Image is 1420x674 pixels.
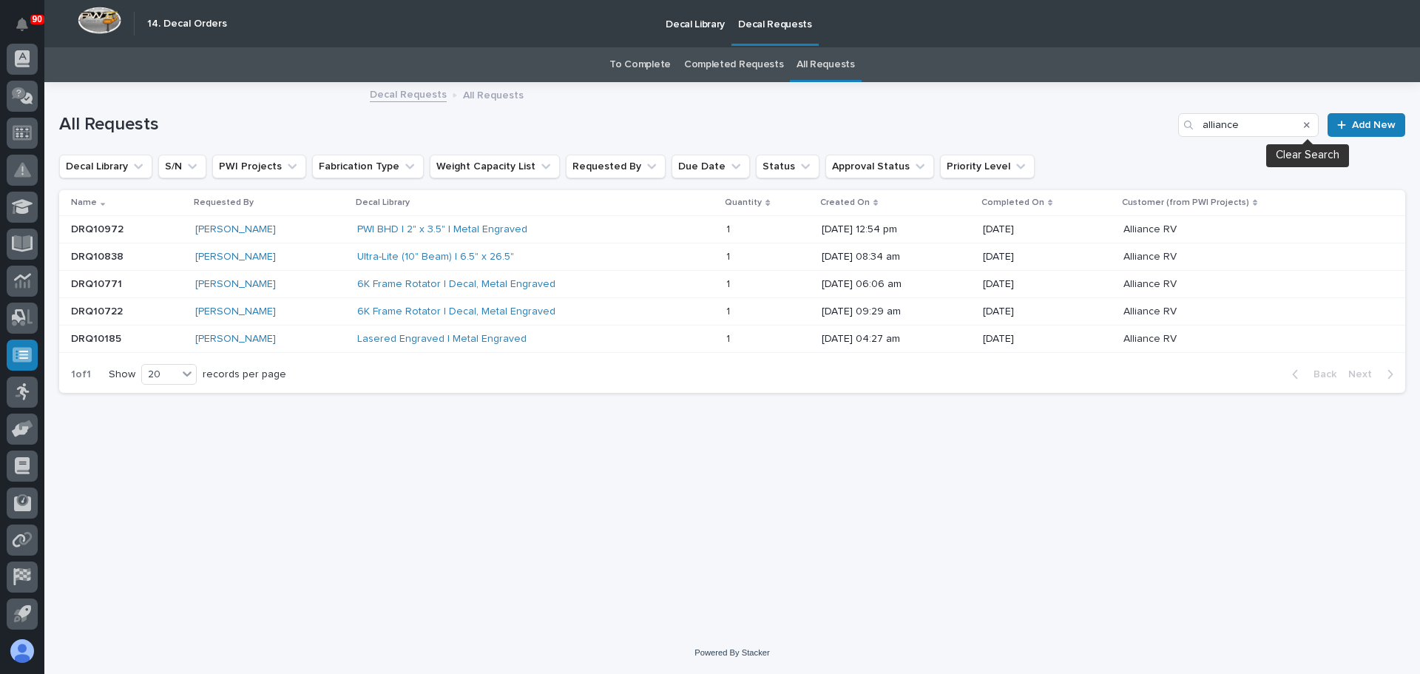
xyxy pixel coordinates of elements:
[822,251,971,263] p: [DATE] 08:34 am
[195,333,276,346] a: [PERSON_NAME]
[1123,330,1180,346] p: Alliance RV
[357,333,527,346] a: Lasered Engraved | Metal Engraved
[71,330,124,346] p: DRQ10185
[726,330,733,346] p: 1
[71,220,126,236] p: DRQ10972
[1123,303,1180,318] p: Alliance RV
[357,223,527,236] a: PWI BHD | 2" x 3.5" | Metal Engraved
[59,216,1405,243] tr: DRQ10972DRQ10972 [PERSON_NAME] PWI BHD | 2" x 3.5" | Metal Engraved 11 [DATE] 12:54 pm[DATE]Allia...
[981,195,1044,211] p: Completed On
[33,14,42,24] p: 90
[195,306,276,318] a: [PERSON_NAME]
[59,271,1405,298] tr: DRQ10771DRQ10771 [PERSON_NAME] 6K Frame Rotator | Decal, Metal Engraved 11 [DATE] 06:06 am[DATE]A...
[983,278,1112,291] p: [DATE]
[983,251,1112,263] p: [DATE]
[59,155,152,178] button: Decal Library
[694,648,769,657] a: Powered By Stacker
[356,195,410,211] p: Decal Library
[725,195,762,211] p: Quantity
[1328,113,1405,137] a: Add New
[566,155,666,178] button: Requested By
[797,47,854,82] a: All Requests
[7,9,38,40] button: Notifications
[463,86,524,102] p: All Requests
[212,155,306,178] button: PWI Projects
[147,18,227,30] h2: 14. Decal Orders
[59,357,103,393] p: 1 of 1
[59,298,1405,326] tr: DRQ10722DRQ10722 [PERSON_NAME] 6K Frame Rotator | Decal, Metal Engraved 11 [DATE] 09:29 am[DATE]A...
[726,220,733,236] p: 1
[312,155,424,178] button: Fabrication Type
[726,248,733,263] p: 1
[357,251,514,263] a: Ultra-Lite (10" Beam) | 6.5" x 26.5"
[1178,113,1319,137] input: Search
[822,223,971,236] p: [DATE] 12:54 pm
[609,47,671,82] a: To Complete
[983,333,1112,346] p: [DATE]
[370,85,447,102] a: Decal Requests
[195,251,276,263] a: [PERSON_NAME]
[357,306,555,318] a: 6K Frame Rotator | Decal, Metal Engraved
[109,368,135,381] p: Show
[1280,368,1342,381] button: Back
[726,303,733,318] p: 1
[1122,195,1249,211] p: Customer (from PWI Projects)
[822,333,971,346] p: [DATE] 04:27 am
[71,275,125,291] p: DRQ10771
[59,243,1405,271] tr: DRQ10838DRQ10838 [PERSON_NAME] Ultra-Lite (10" Beam) | 6.5" x 26.5" 11 [DATE] 08:34 am[DATE]Allia...
[726,275,733,291] p: 1
[1342,368,1405,381] button: Next
[430,155,560,178] button: Weight Capacity List
[59,114,1172,135] h1: All Requests
[684,47,783,82] a: Completed Requests
[756,155,819,178] button: Status
[672,155,750,178] button: Due Date
[820,195,870,211] p: Created On
[983,223,1112,236] p: [DATE]
[1352,120,1396,130] span: Add New
[194,195,254,211] p: Requested By
[983,306,1112,318] p: [DATE]
[1123,275,1180,291] p: Alliance RV
[822,278,971,291] p: [DATE] 06:06 am
[71,195,97,211] p: Name
[142,367,177,383] div: 20
[940,155,1035,178] button: Priority Level
[18,18,38,41] div: Notifications90
[7,636,38,667] button: users-avatar
[1123,248,1180,263] p: Alliance RV
[195,223,276,236] a: [PERSON_NAME]
[1305,368,1336,381] span: Back
[203,368,286,381] p: records per page
[1123,220,1180,236] p: Alliance RV
[1348,368,1381,381] span: Next
[71,303,126,318] p: DRQ10722
[195,278,276,291] a: [PERSON_NAME]
[357,278,555,291] a: 6K Frame Rotator | Decal, Metal Engraved
[822,306,971,318] p: [DATE] 09:29 am
[158,155,206,178] button: S/N
[59,326,1405,353] tr: DRQ10185DRQ10185 [PERSON_NAME] Lasered Engraved | Metal Engraved 11 [DATE] 04:27 am[DATE]Alliance...
[71,248,126,263] p: DRQ10838
[78,7,121,34] img: Workspace Logo
[825,155,934,178] button: Approval Status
